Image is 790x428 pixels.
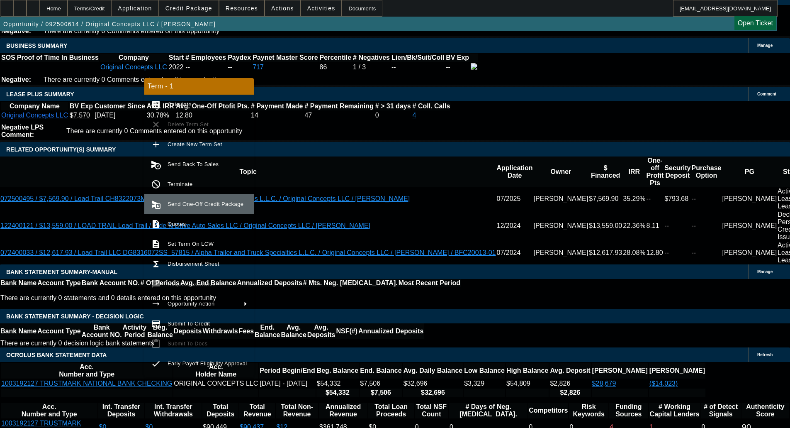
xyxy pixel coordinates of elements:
th: Low Balance [464,363,505,379]
th: $7,506 [360,389,402,397]
span: Credit Package [165,5,212,12]
td: $32,696 [403,379,463,388]
span: Set Term On LCW [168,241,214,247]
mat-icon: arrow_right_alt [151,299,161,309]
td: $12,617.93 [588,241,622,264]
a: Open Ticket [734,16,776,30]
a: 122400121 / $13,559.00 / LOAD TRAIL Load Trail / Ride N Drive Auto Sales LLC / Original Concepts ... [0,222,370,229]
th: Funding Sources [609,403,648,418]
td: [PERSON_NAME] [533,210,589,241]
span: Disbursement Sheet [168,261,219,267]
th: Beg. Balance [316,363,359,379]
th: # of Detect Signals [701,403,741,418]
span: Submit To Credit [168,320,210,327]
td: 22.36% [622,210,646,241]
td: [PERSON_NAME] [533,187,589,210]
td: -- [391,63,445,72]
th: Total Loan Proceeds [368,403,414,418]
th: [PERSON_NAME] [649,363,705,379]
span: Early Payoff Eligibility Approval [168,360,247,367]
span: RELATED OPPORTUNITY(S) SUMMARY [6,146,116,153]
a: $7,570 [70,112,90,119]
a: -- [446,64,450,71]
a: 1003192127 TRUSTMARK NATIONAL BANK CHECKING [1,380,172,387]
b: # Payment Remaining [304,103,373,110]
td: 12/2024 [496,210,533,241]
span: Opportunity Action [168,301,215,307]
span: Manage [757,269,773,274]
th: Account Type [37,323,81,339]
span: Comment [757,92,776,96]
span: Application [118,5,152,12]
td: -- [691,210,722,241]
th: $32,696 [403,389,463,397]
td: [DATE] - [DATE] [259,379,315,388]
td: [PERSON_NAME] [722,187,778,210]
td: 07/2024 [496,241,533,264]
span: -- [185,64,190,71]
th: Authenticity Score [741,403,789,418]
th: Int. Transfer Deposits [98,403,144,418]
span: There are currently 0 Comments entered on this opportunity [66,127,242,135]
td: -- [691,187,722,210]
b: BV Exp [70,103,93,110]
span: Actions [271,5,294,12]
mat-icon: cancel_schedule_send [151,159,161,169]
p: There are currently 0 statements and 0 details entered on this opportunity [0,294,460,302]
th: Acc. Number and Type [1,403,97,418]
span: Refresh [757,352,773,357]
td: -- [646,187,664,210]
th: Competitors [528,403,568,418]
td: $2,826 [549,379,591,388]
td: $54,332 [316,379,359,388]
div: 86 [320,64,351,71]
span: Opportunity / 092500614 / Original Concepts LLC / [PERSON_NAME] [3,21,216,27]
b: Paynet Master Score [253,54,318,61]
mat-icon: not_interested [151,179,161,189]
span: Bank Statement Summary - Decision Logic [6,313,144,320]
th: End. Balance [254,323,280,339]
span: Send Back To Sales [168,161,219,167]
th: Annualized Revenue [319,403,367,418]
th: Risk Keywords [569,403,608,418]
a: Original Concepts LLC [1,112,68,119]
td: 07/2025 [496,187,533,210]
th: Purchase Option [691,157,722,187]
b: # Coll. Calls [413,103,450,110]
b: Percentile [320,54,351,61]
span: LEASE PLUS SUMMARY [6,91,74,98]
td: 35.29% [622,187,646,210]
b: # > 31 days [375,103,411,110]
td: $793.68 [664,187,691,210]
th: NSF(#) [335,323,358,339]
mat-icon: add [151,139,161,149]
span: Quotes [168,221,186,227]
th: Total Deposits [202,403,238,418]
td: $3,329 [464,379,505,388]
th: # Working Capital Lenders [649,403,700,418]
b: Customer Since [95,103,145,110]
th: Proof of Time In Business [17,54,99,62]
b: Paydex [228,54,251,61]
td: $7,506 [360,379,402,388]
mat-icon: credit_score [151,319,161,329]
th: Bank Account NO. [81,279,140,287]
td: ORIGINAL CONCEPTS LLC [173,379,258,388]
th: Avg. Deposit [549,363,591,379]
span: Resources [226,5,258,12]
th: # Of Periods [140,279,180,287]
th: Owner [533,157,589,187]
b: # Negatives [353,54,390,61]
span: Create New Term Set [168,141,222,147]
th: $2,826 [549,389,591,397]
th: End. Balance [360,363,402,379]
td: [PERSON_NAME] [722,210,778,241]
td: -- [227,63,251,72]
a: Original Concepts LLC [100,64,167,71]
th: $ Financed [588,157,622,187]
th: SOS [1,54,16,62]
b: Company Name [10,103,60,110]
td: 47 [304,111,374,120]
button: Application [112,0,158,16]
mat-icon: calculate [151,100,161,110]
